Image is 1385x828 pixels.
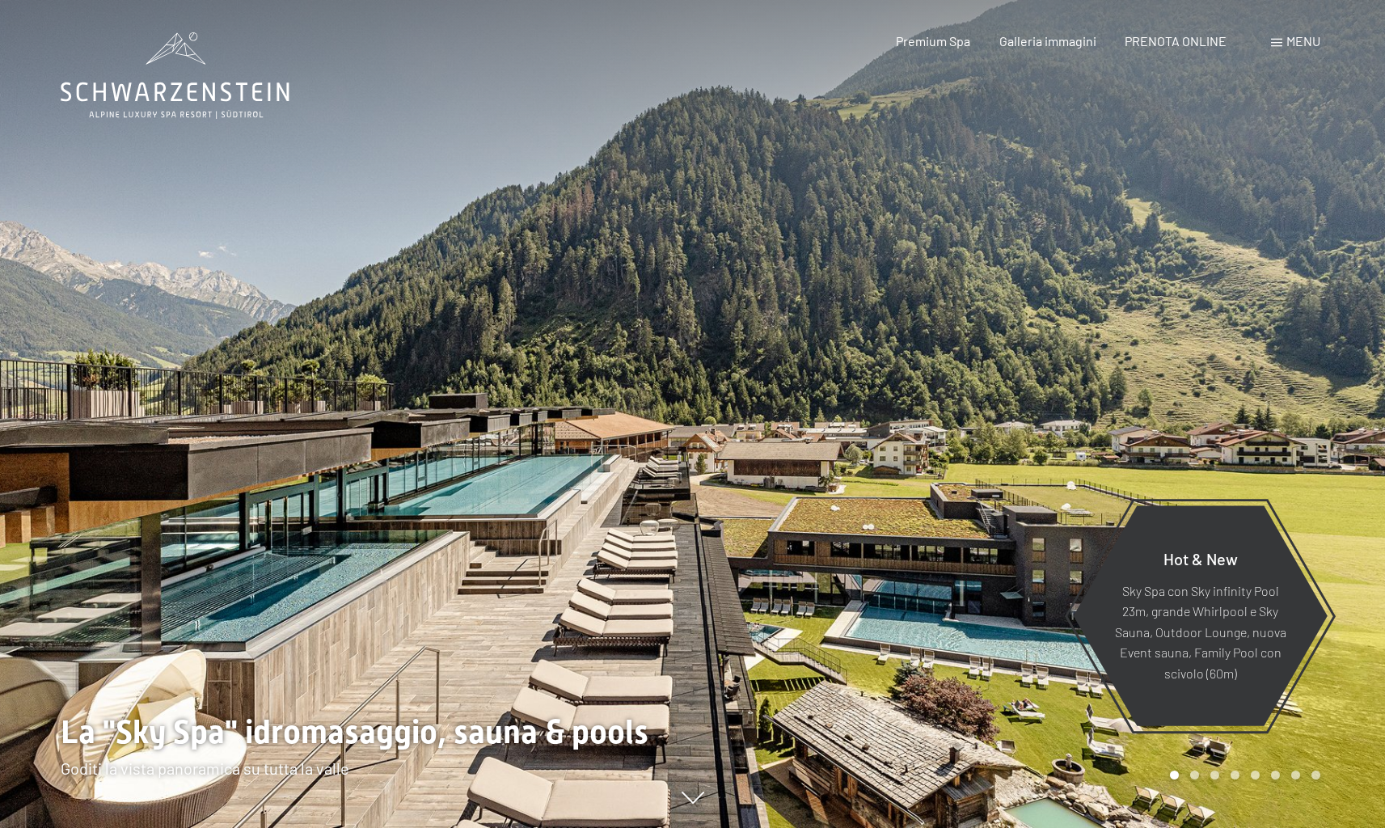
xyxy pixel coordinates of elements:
[1271,771,1280,779] div: Carousel Page 6
[1125,33,1227,49] a: PRENOTA ONLINE
[1251,771,1260,779] div: Carousel Page 5
[1113,580,1288,683] p: Sky Spa con Sky infinity Pool 23m, grande Whirlpool e Sky Sauna, Outdoor Lounge, nuova Event saun...
[999,33,1096,49] a: Galleria immagini
[896,33,970,49] a: Premium Spa
[1190,771,1199,779] div: Carousel Page 2
[1210,771,1219,779] div: Carousel Page 3
[1163,548,1238,568] span: Hot & New
[1072,505,1328,727] a: Hot & New Sky Spa con Sky infinity Pool 23m, grande Whirlpool e Sky Sauna, Outdoor Lounge, nuova ...
[1311,771,1320,779] div: Carousel Page 8
[1291,771,1300,779] div: Carousel Page 7
[1164,771,1320,779] div: Carousel Pagination
[1170,771,1179,779] div: Carousel Page 1 (Current Slide)
[1286,33,1320,49] span: Menu
[1231,771,1239,779] div: Carousel Page 4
